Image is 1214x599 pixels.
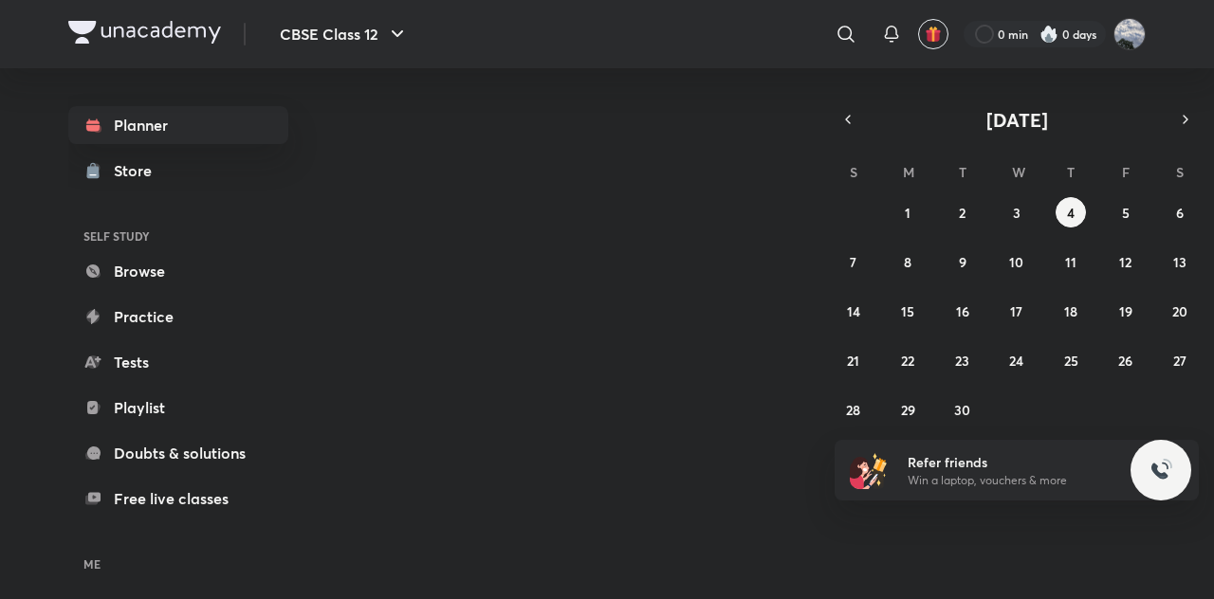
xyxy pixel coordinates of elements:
button: September 1, 2025 [892,197,923,227]
abbr: September 12, 2025 [1119,253,1131,271]
button: September 30, 2025 [947,394,978,425]
a: Store [68,152,288,190]
abbr: September 15, 2025 [901,302,914,320]
abbr: Friday [1122,163,1130,181]
button: September 2, 2025 [947,197,978,227]
img: referral [850,451,888,489]
button: [DATE] [861,106,1172,133]
img: ttu [1150,459,1172,481]
button: September 7, 2025 [838,246,869,277]
abbr: September 20, 2025 [1172,302,1187,320]
abbr: Thursday [1067,163,1075,181]
abbr: September 21, 2025 [847,352,859,370]
button: September 27, 2025 [1165,345,1195,375]
a: Browse [68,252,288,290]
button: September 16, 2025 [947,296,978,326]
p: Win a laptop, vouchers & more [908,472,1141,489]
button: September 22, 2025 [892,345,923,375]
button: September 6, 2025 [1165,197,1195,227]
button: September 29, 2025 [892,394,923,425]
abbr: Saturday [1176,163,1184,181]
abbr: September 25, 2025 [1064,352,1078,370]
abbr: September 8, 2025 [904,253,911,271]
img: streak [1039,25,1058,44]
a: Company Logo [68,21,221,48]
abbr: September 6, 2025 [1176,204,1184,222]
button: avatar [918,19,948,49]
abbr: September 16, 2025 [956,302,969,320]
abbr: September 22, 2025 [901,352,914,370]
button: September 4, 2025 [1056,197,1086,227]
abbr: September 1, 2025 [905,204,910,222]
abbr: September 7, 2025 [850,253,856,271]
span: [DATE] [986,107,1048,133]
abbr: September 23, 2025 [955,352,969,370]
abbr: September 28, 2025 [846,401,860,419]
button: September 20, 2025 [1165,296,1195,326]
abbr: September 26, 2025 [1118,352,1132,370]
button: September 17, 2025 [1002,296,1032,326]
abbr: September 2, 2025 [959,204,966,222]
a: Playlist [68,389,288,427]
abbr: September 13, 2025 [1173,253,1186,271]
abbr: September 5, 2025 [1122,204,1130,222]
abbr: September 17, 2025 [1010,302,1022,320]
button: CBSE Class 12 [268,15,420,53]
button: September 23, 2025 [947,345,978,375]
abbr: September 30, 2025 [954,401,970,419]
h6: ME [68,548,288,580]
abbr: Sunday [850,163,857,181]
abbr: September 14, 2025 [847,302,860,320]
button: September 28, 2025 [838,394,869,425]
button: September 8, 2025 [892,246,923,277]
button: September 25, 2025 [1056,345,1086,375]
abbr: September 24, 2025 [1009,352,1023,370]
abbr: September 4, 2025 [1067,204,1075,222]
a: Doubts & solutions [68,434,288,472]
button: September 10, 2025 [1002,246,1032,277]
button: September 19, 2025 [1111,296,1141,326]
abbr: Wednesday [1012,163,1025,181]
button: September 9, 2025 [947,246,978,277]
abbr: September 3, 2025 [1013,204,1021,222]
abbr: September 10, 2025 [1009,253,1023,271]
abbr: September 29, 2025 [901,401,915,419]
abbr: September 11, 2025 [1065,253,1076,271]
button: September 11, 2025 [1056,246,1086,277]
a: Free live classes [68,480,288,517]
button: September 13, 2025 [1165,246,1195,277]
button: September 14, 2025 [838,296,869,326]
abbr: Tuesday [959,163,966,181]
a: Tests [68,343,288,381]
button: September 12, 2025 [1111,246,1141,277]
a: Practice [68,298,288,336]
button: September 3, 2025 [1002,197,1032,227]
button: September 21, 2025 [838,345,869,375]
img: Arihant [1113,18,1146,50]
button: September 5, 2025 [1111,197,1141,227]
abbr: September 19, 2025 [1119,302,1132,320]
h6: Refer friends [908,452,1141,472]
abbr: September 18, 2025 [1064,302,1077,320]
button: September 26, 2025 [1111,345,1141,375]
button: September 18, 2025 [1056,296,1086,326]
img: Company Logo [68,21,221,44]
img: avatar [925,26,942,43]
abbr: Monday [903,163,914,181]
abbr: September 9, 2025 [959,253,966,271]
a: Planner [68,106,288,144]
abbr: September 27, 2025 [1173,352,1186,370]
button: September 24, 2025 [1002,345,1032,375]
h6: SELF STUDY [68,220,288,252]
button: September 15, 2025 [892,296,923,326]
div: Store [114,159,163,182]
